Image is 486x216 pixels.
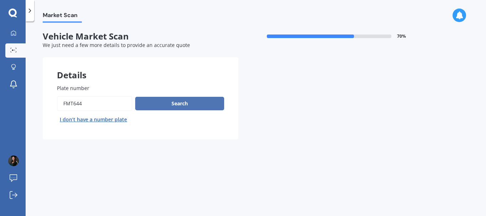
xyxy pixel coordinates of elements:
input: Enter plate number [57,96,132,111]
span: 70 % [397,34,406,39]
button: I don’t have a number plate [57,114,130,125]
img: picture [8,156,19,166]
span: Vehicle Market Scan [43,31,238,42]
span: Plate number [57,85,89,91]
span: Market Scan [43,12,82,21]
span: We just need a few more details to provide an accurate quote [43,42,190,48]
button: Search [135,97,224,110]
div: Details [43,57,238,79]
